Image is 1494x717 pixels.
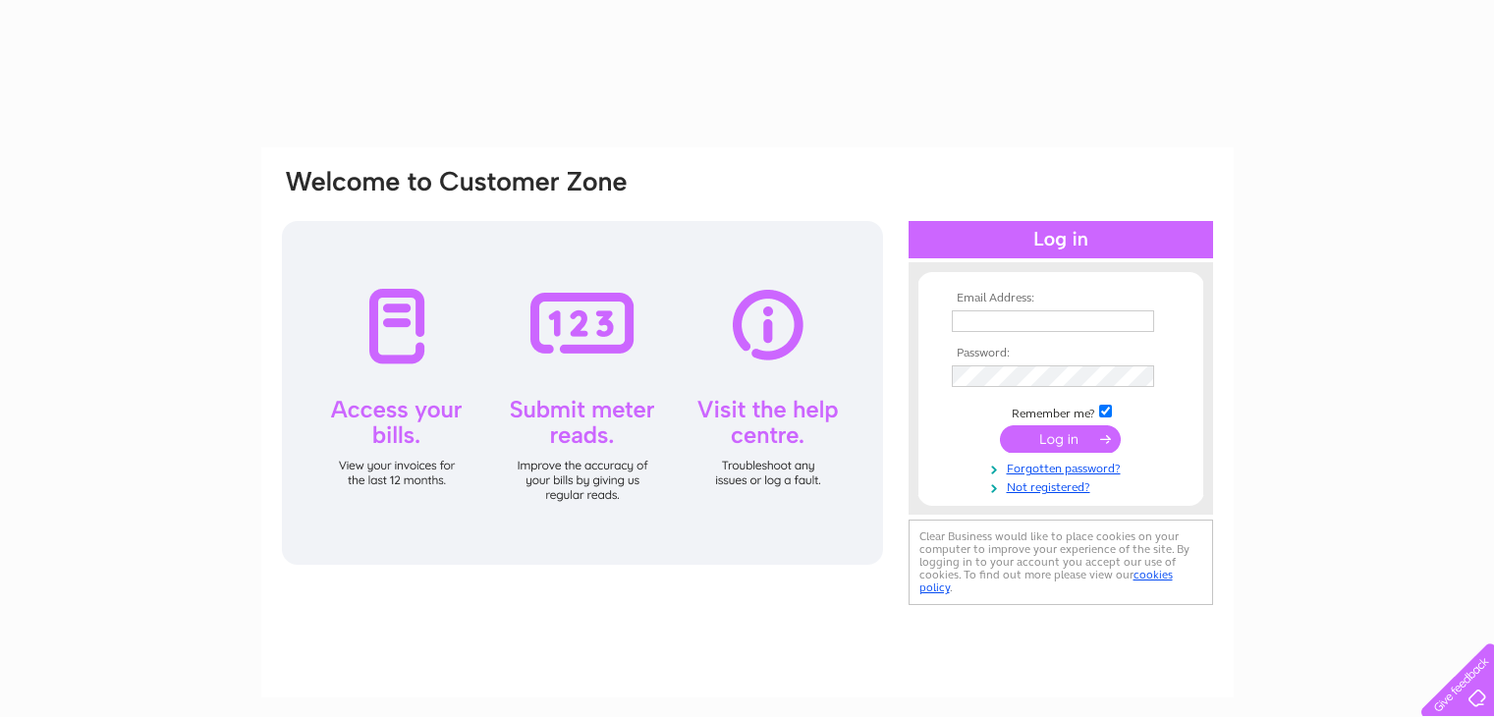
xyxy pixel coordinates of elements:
th: Email Address: [947,292,1175,305]
td: Remember me? [947,402,1175,421]
a: Not registered? [952,476,1175,495]
a: Forgotten password? [952,458,1175,476]
div: Clear Business would like to place cookies on your computer to improve your experience of the sit... [909,520,1213,605]
a: cookies policy [919,568,1173,594]
input: Submit [1000,425,1121,453]
th: Password: [947,347,1175,360]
